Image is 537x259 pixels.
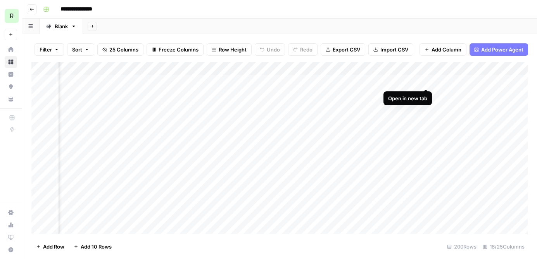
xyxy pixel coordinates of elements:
[207,43,252,56] button: Row Height
[97,43,143,56] button: 25 Columns
[43,243,64,250] span: Add Row
[368,43,413,56] button: Import CSV
[109,46,138,53] span: 25 Columns
[5,219,17,231] a: Usage
[380,46,408,53] span: Import CSV
[5,43,17,56] a: Home
[288,43,318,56] button: Redo
[55,22,68,30] div: Blank
[5,56,17,68] a: Browse
[300,46,313,53] span: Redo
[5,81,17,93] a: Opportunities
[31,240,69,253] button: Add Row
[40,19,83,34] a: Blank
[219,46,247,53] span: Row Height
[480,240,528,253] div: 16/25 Columns
[444,240,480,253] div: 200 Rows
[67,43,94,56] button: Sort
[10,11,14,21] span: R
[432,46,461,53] span: Add Column
[388,94,427,102] div: Open in new tab
[420,43,466,56] button: Add Column
[267,46,280,53] span: Undo
[5,93,17,105] a: Your Data
[5,68,17,81] a: Insights
[5,6,17,26] button: Workspace: Re-Leased
[321,43,365,56] button: Export CSV
[470,43,528,56] button: Add Power Agent
[255,43,285,56] button: Undo
[5,206,17,219] a: Settings
[481,46,523,53] span: Add Power Agent
[69,240,116,253] button: Add 10 Rows
[72,46,82,53] span: Sort
[333,46,360,53] span: Export CSV
[147,43,204,56] button: Freeze Columns
[40,46,52,53] span: Filter
[159,46,199,53] span: Freeze Columns
[35,43,64,56] button: Filter
[5,244,17,256] button: Help + Support
[5,231,17,244] a: Learning Hub
[81,243,112,250] span: Add 10 Rows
